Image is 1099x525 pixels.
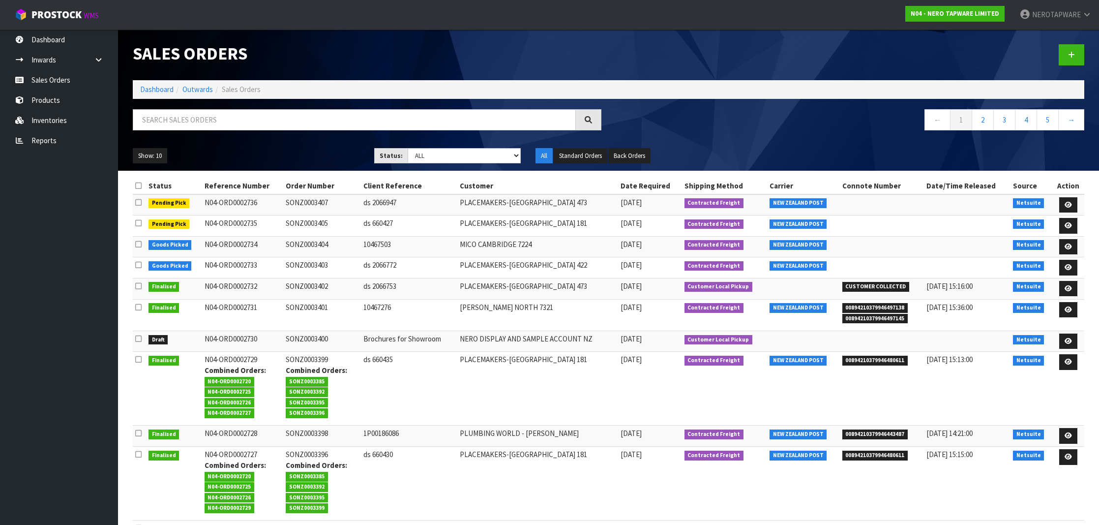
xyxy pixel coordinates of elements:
button: Back Orders [608,148,651,164]
span: NEW ZEALAND POST [770,240,827,250]
td: ds 660430 [361,447,457,521]
span: NEW ZEALAND POST [770,356,827,366]
span: Contracted Freight [684,240,744,250]
span: [DATE] [621,429,642,438]
span: [DATE] [621,198,642,207]
th: Status [146,178,202,194]
a: Outwards [182,85,213,94]
td: 10467276 [361,299,457,331]
span: N04-ORD0002725 [205,482,255,492]
span: [DATE] 14:21:00 [926,429,973,438]
span: Finalised [149,430,179,439]
td: SONZ0003402 [283,278,361,299]
strong: Status: [380,152,403,160]
td: N04-ORD0002732 [202,278,284,299]
span: SONZ0003392 [286,482,328,492]
th: Client Reference [361,178,457,194]
h1: Sales Orders [133,44,601,63]
strong: Combined Orders: [286,461,347,470]
button: Standard Orders [554,148,607,164]
span: 00894210379946480611 [842,451,908,461]
a: ← [924,109,950,130]
span: SONZ0003395 [286,398,328,408]
span: Netsuite [1013,451,1044,461]
span: Contracted Freight [684,261,744,271]
span: Customer Local Pickup [684,282,753,292]
a: 3 [993,109,1015,130]
td: PLUMBING WORLD - [PERSON_NAME] [457,426,618,447]
span: N04-ORD0002726 [205,493,255,503]
a: 4 [1015,109,1037,130]
span: NEW ZEALAND POST [770,303,827,313]
span: [DATE] 15:15:00 [926,450,973,459]
span: CUSTOMER COLLECTED [842,282,910,292]
span: Finalised [149,356,179,366]
strong: N04 - NERO TAPWARE LIMITED [911,9,999,18]
span: [DATE] [621,260,642,270]
td: NERO DISPLAY AND SAMPLE ACCOUNT NZ [457,331,618,352]
a: Dashboard [140,85,174,94]
span: ProStock [31,8,82,21]
td: 10467503 [361,236,457,257]
span: SONZ0003385 [286,472,328,482]
span: 00894210379946497145 [842,314,908,324]
a: → [1058,109,1084,130]
span: [DATE] 15:36:00 [926,303,973,312]
td: PLACEMAKERS-[GEOGRAPHIC_DATA] 473 [457,278,618,299]
td: SONZ0003401 [283,299,361,331]
span: NEW ZEALAND POST [770,430,827,439]
span: Customer Local Pickup [684,335,753,345]
span: NEW ZEALAND POST [770,451,827,461]
td: PLACEMAKERS-[GEOGRAPHIC_DATA] 473 [457,194,618,216]
td: N04-ORD0002727 [202,447,284,521]
span: [DATE] [621,218,642,228]
td: PLACEMAKERS-[GEOGRAPHIC_DATA] 181 [457,352,618,426]
span: SONZ0003396 [286,408,328,418]
td: Brochures for Showroom [361,331,457,352]
span: 00894210379946480611 [842,356,908,366]
span: [DATE] [621,334,642,343]
span: Contracted Freight [684,198,744,208]
td: SONZ0003407 [283,194,361,216]
td: N04-ORD0002733 [202,257,284,278]
span: 00894210379946497138 [842,303,908,313]
span: Netsuite [1013,198,1044,208]
span: Contracted Freight [684,219,744,229]
span: 00894210379946443487 [842,430,908,439]
a: 1 [950,109,972,130]
td: SONZ0003396 [283,447,361,521]
th: Action [1053,178,1084,194]
span: Goods Picked [149,261,192,271]
span: [DATE] [621,355,642,364]
span: Sales Orders [222,85,261,94]
th: Connote Number [840,178,924,194]
span: Netsuite [1013,335,1044,345]
a: 5 [1037,109,1059,130]
span: SONZ0003385 [286,377,328,387]
span: Contracted Freight [684,451,744,461]
button: Show: 10 [133,148,167,164]
span: N04-ORD0002725 [205,387,255,397]
span: NEW ZEALAND POST [770,198,827,208]
th: Carrier [767,178,840,194]
span: SONZ0003392 [286,387,328,397]
th: Order Number [283,178,361,194]
span: [DATE] [621,281,642,291]
td: PLACEMAKERS-[GEOGRAPHIC_DATA] 181 [457,216,618,237]
td: MICO CAMBRIDGE 7224 [457,236,618,257]
td: N04-ORD0002729 [202,352,284,426]
td: [PERSON_NAME] NORTH 7321 [457,299,618,331]
strong: Combined Orders: [205,366,266,375]
span: Netsuite [1013,356,1044,366]
td: N04-ORD0002728 [202,426,284,447]
span: NEROTAPWARE [1032,10,1081,19]
strong: Combined Orders: [286,366,347,375]
td: ds 2066772 [361,257,457,278]
span: [DATE] [621,240,642,249]
span: SONZ0003395 [286,493,328,503]
span: Finalised [149,303,179,313]
td: ds 660427 [361,216,457,237]
td: SONZ0003405 [283,216,361,237]
span: N04-ORD0002720 [205,472,255,482]
span: Netsuite [1013,303,1044,313]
